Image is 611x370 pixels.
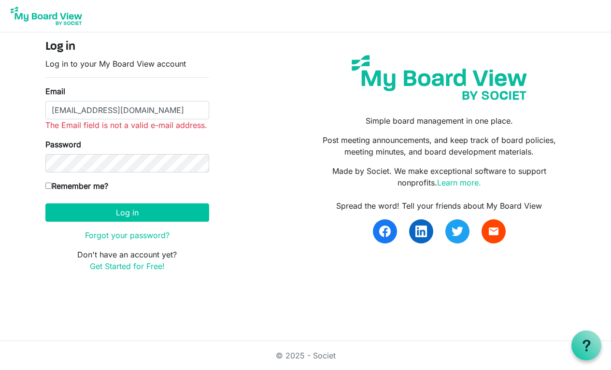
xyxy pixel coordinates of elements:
[85,230,170,240] a: Forgot your password?
[8,4,85,28] img: My Board View Logo
[437,178,481,187] a: Learn more.
[45,120,207,130] span: The Email field is not a valid e-mail address.
[488,226,499,237] span: email
[313,115,566,127] p: Simple board management in one place.
[452,226,463,237] img: twitter.svg
[45,139,81,150] label: Password
[379,226,391,237] img: facebook.svg
[90,261,165,271] a: Get Started for Free!
[45,249,209,272] p: Don't have an account yet?
[45,40,209,54] h4: Log in
[313,200,566,212] div: Spread the word! Tell your friends about My Board View
[415,226,427,237] img: linkedin.svg
[313,165,566,188] p: Made by Societ. We make exceptional software to support nonprofits.
[344,48,534,107] img: my-board-view-societ.svg
[276,351,336,360] a: © 2025 - Societ
[313,134,566,157] p: Post meeting announcements, and keep track of board policies, meeting minutes, and board developm...
[45,85,65,97] label: Email
[482,219,506,243] a: email
[45,203,209,222] button: Log in
[45,58,209,70] p: Log in to your My Board View account
[45,180,108,192] label: Remember me?
[45,183,52,189] input: Remember me?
